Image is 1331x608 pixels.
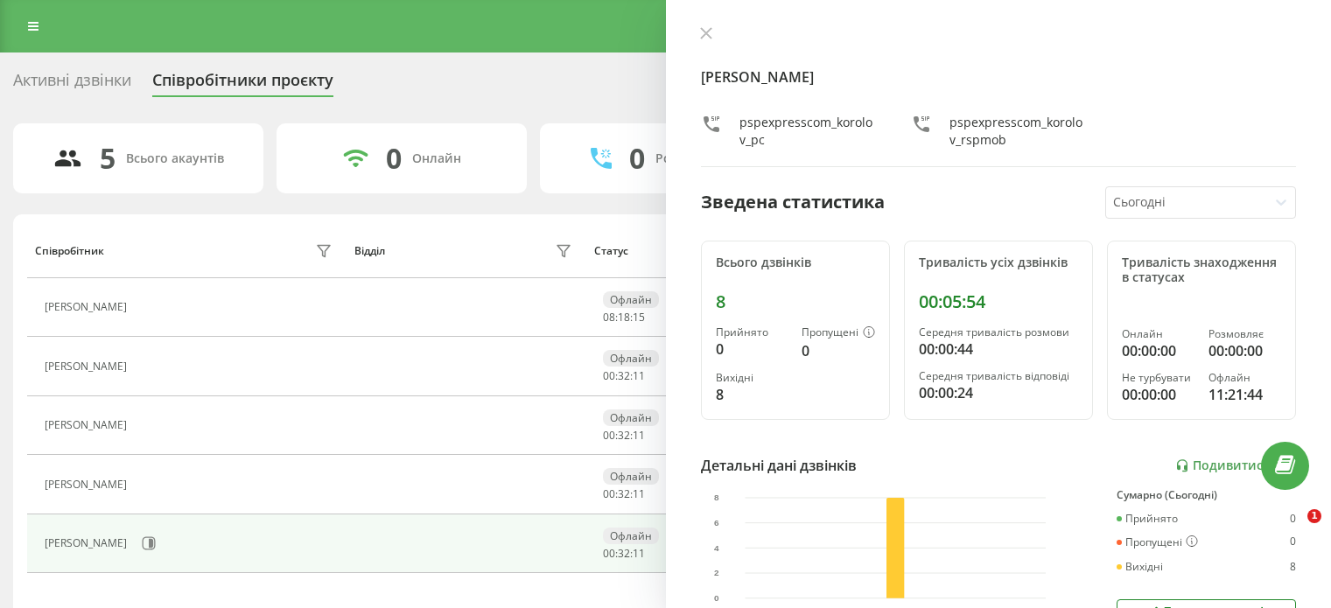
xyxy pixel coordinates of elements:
[739,114,876,149] div: pspexpresscom_korolov_pc
[1122,340,1194,361] div: 00:00:00
[603,350,659,367] div: Офлайн
[1307,509,1321,523] span: 1
[603,468,659,485] div: Офлайн
[714,569,719,578] text: 2
[633,428,645,443] span: 11
[629,142,645,175] div: 0
[45,479,131,491] div: [PERSON_NAME]
[618,546,630,561] span: 32
[1208,340,1281,361] div: 00:00:00
[949,114,1086,149] div: pspexpresscom_korolov_rspmob
[618,486,630,501] span: 32
[919,382,1078,403] div: 00:00:24
[1208,328,1281,340] div: Розмовляє
[45,301,131,313] div: [PERSON_NAME]
[919,255,1078,270] div: Тривалість усіх дзвінків
[603,486,615,501] span: 00
[716,372,788,384] div: Вихідні
[633,486,645,501] span: 11
[1122,328,1194,340] div: Онлайн
[45,537,131,549] div: [PERSON_NAME]
[714,594,719,604] text: 0
[1122,372,1194,384] div: Не турбувати
[716,291,875,312] div: 8
[802,326,875,340] div: Пропущені
[13,71,131,98] div: Активні дзвінки
[1208,372,1281,384] div: Офлайн
[1122,384,1194,405] div: 00:00:00
[919,370,1078,382] div: Середня тривалість відповіді
[1290,561,1296,573] div: 8
[354,245,385,257] div: Відділ
[919,339,1078,360] div: 00:00:44
[655,151,740,166] div: Розмовляють
[152,71,333,98] div: Співробітники проєкту
[603,368,615,383] span: 00
[100,142,116,175] div: 5
[603,528,659,544] div: Офлайн
[1122,255,1281,285] div: Тривалість знаходження в статусах
[603,310,615,325] span: 08
[716,255,875,270] div: Всього дзвінків
[714,543,719,553] text: 4
[802,340,875,361] div: 0
[1117,489,1296,501] div: Сумарно (Сьогодні)
[701,66,1297,87] h4: [PERSON_NAME]
[45,419,131,431] div: [PERSON_NAME]
[633,546,645,561] span: 11
[714,493,719,503] text: 8
[603,311,645,324] div: : :
[919,291,1078,312] div: 00:05:54
[603,548,645,560] div: : :
[633,368,645,383] span: 11
[1117,535,1198,549] div: Пропущені
[603,428,615,443] span: 00
[618,368,630,383] span: 32
[126,151,224,166] div: Всього акаунтів
[716,339,788,360] div: 0
[594,245,628,257] div: Статус
[1117,513,1178,525] div: Прийнято
[919,326,1078,339] div: Середня тривалість розмови
[716,326,788,339] div: Прийнято
[701,455,857,476] div: Детальні дані дзвінків
[603,488,645,500] div: : :
[1208,384,1281,405] div: 11:21:44
[633,310,645,325] span: 15
[714,518,719,528] text: 6
[618,428,630,443] span: 32
[603,291,659,308] div: Офлайн
[716,384,788,405] div: 8
[45,360,131,373] div: [PERSON_NAME]
[603,409,659,426] div: Офлайн
[1271,509,1313,551] iframe: Intercom live chat
[35,245,104,257] div: Співробітник
[603,370,645,382] div: : :
[701,189,885,215] div: Зведена статистика
[603,546,615,561] span: 00
[603,430,645,442] div: : :
[1117,561,1163,573] div: Вихідні
[412,151,461,166] div: Онлайн
[1175,458,1296,473] a: Подивитись звіт
[386,142,402,175] div: 0
[618,310,630,325] span: 18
